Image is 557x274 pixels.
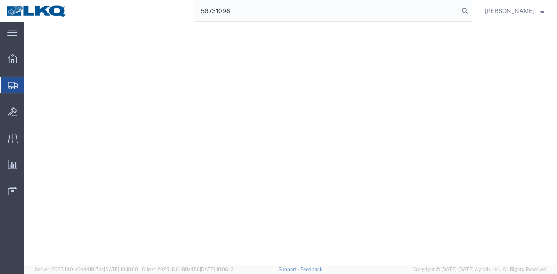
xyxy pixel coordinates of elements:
span: [DATE] 10:10:00 [104,267,138,272]
span: Copyright © [DATE]-[DATE] Agistix Inc., All Rights Reserved [413,266,547,273]
img: logo [6,4,67,17]
input: Search for shipment number, reference number [194,0,459,21]
button: [PERSON_NAME] [484,6,545,16]
span: Client: 2025.18.0-198a450 [142,267,234,272]
span: Server: 2025.18.0-a0edd1917ac [35,267,138,272]
iframe: FS Legacy Container [24,22,557,265]
span: [DATE] 10:06:13 [200,267,234,272]
a: Support [278,267,300,272]
a: Feedback [300,267,322,272]
span: Rajasheker Reddy [485,6,534,16]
